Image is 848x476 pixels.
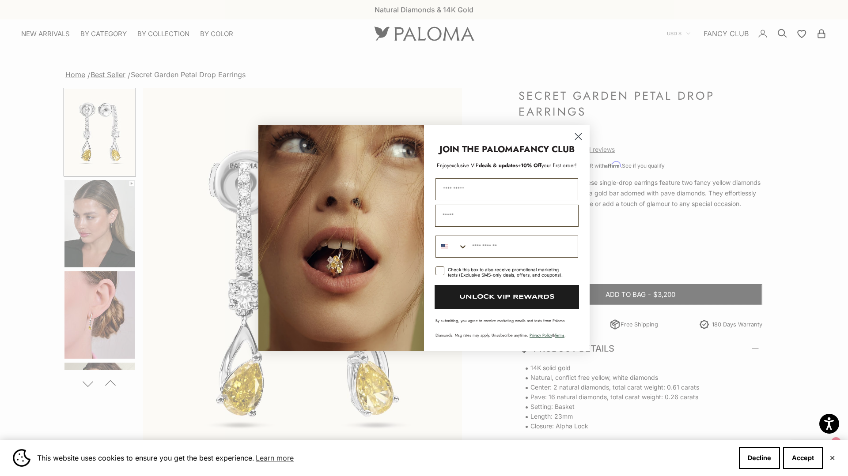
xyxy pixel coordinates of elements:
strong: FANCY CLUB [519,143,575,156]
span: deals & updates [449,161,518,169]
strong: JOIN THE PALOMA [439,143,519,156]
span: exclusive VIP [449,161,479,169]
img: Loading... [258,125,424,351]
span: & . [530,332,566,338]
div: Check this box to also receive promotional marketing texts (Exclusive SMS-only deals, offers, and... [448,267,568,277]
input: Email [435,205,579,227]
button: UNLOCK VIP REWARDS [435,285,579,309]
button: Accept [783,447,823,469]
img: Cookie banner [13,449,30,467]
span: + your first order! [518,161,577,169]
span: This website uses cookies to ensure you get the best experience. [37,451,732,465]
button: Close dialog [571,129,586,144]
input: Phone Number [468,236,578,257]
span: Enjoy [437,161,449,169]
span: 10% Off [521,161,541,169]
img: United States [441,243,448,250]
p: By submitting, you agree to receive marketing emails and texts from Paloma Diamonds. Msg rates ma... [435,318,578,338]
a: Terms [555,332,564,338]
button: Decline [739,447,780,469]
a: Learn more [254,451,295,465]
a: Privacy Policy [530,332,552,338]
button: Close [829,455,835,461]
button: Search Countries [436,236,468,257]
input: First Name [435,178,578,200]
